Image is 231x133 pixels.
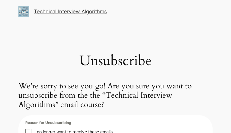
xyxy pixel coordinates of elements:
[18,6,29,17] img: The Technical Interview Algorithms Course
[25,120,206,126] span: Reason for Unsubscribing
[34,8,107,14] a: Technical Interview Algorithms
[18,53,213,69] h1: Unsubscribe
[18,81,213,109] h3: We’re sorry to see you go! Are you sure you want to unsubscribe from the the “Technical Interview...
